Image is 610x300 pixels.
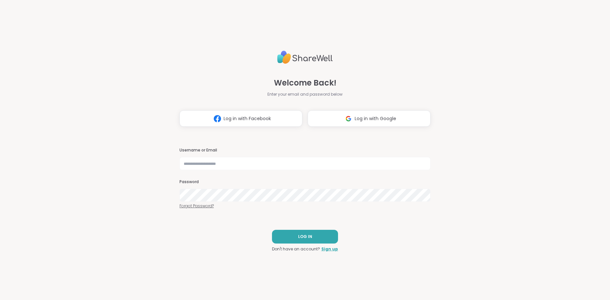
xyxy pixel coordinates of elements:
h3: Username or Email [179,148,431,153]
span: LOG IN [298,234,312,240]
span: Enter your email and password below [267,91,343,97]
img: ShareWell Logomark [342,113,355,125]
span: Welcome Back! [274,77,336,89]
h3: Password [179,179,431,185]
span: Log in with Facebook [224,115,271,122]
span: Don't have an account? [272,246,320,252]
button: Log in with Google [308,110,431,127]
button: LOG IN [272,230,338,244]
img: ShareWell Logo [277,48,333,67]
a: Sign up [321,246,338,252]
span: Log in with Google [355,115,396,122]
a: Forgot Password? [179,203,431,209]
button: Log in with Facebook [179,110,302,127]
img: ShareWell Logomark [211,113,224,125]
